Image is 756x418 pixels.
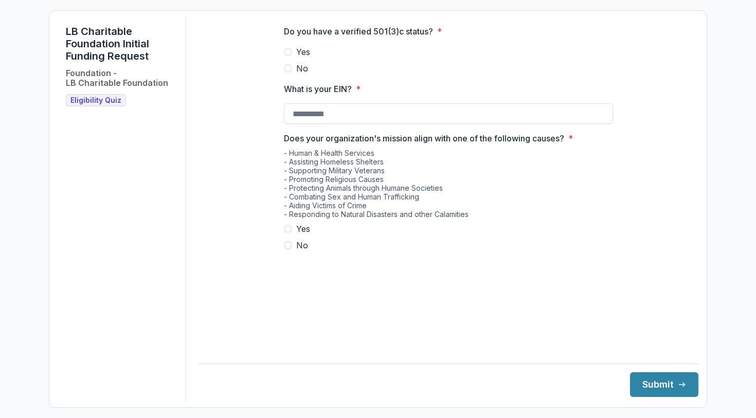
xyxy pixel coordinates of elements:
p: What is your EIN? [284,83,352,95]
p: Does your organization's mission align with one of the following causes? [284,132,564,144]
h1: LB Charitable Foundation Initial Funding Request [66,25,177,62]
span: No [296,62,308,75]
div: - Human & Health Services - Assisting Homeless Shelters - Supporting Military Veterans - Promotin... [284,149,613,223]
button: Submit [630,372,698,397]
span: Eligibility Quiz [70,96,121,105]
p: Do you have a verified 501(3)c status? [284,25,433,38]
h2: Foundation - LB Charitable Foundation [66,68,168,88]
span: No [296,239,308,251]
span: Yes [296,223,310,235]
span: Yes [296,46,310,58]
